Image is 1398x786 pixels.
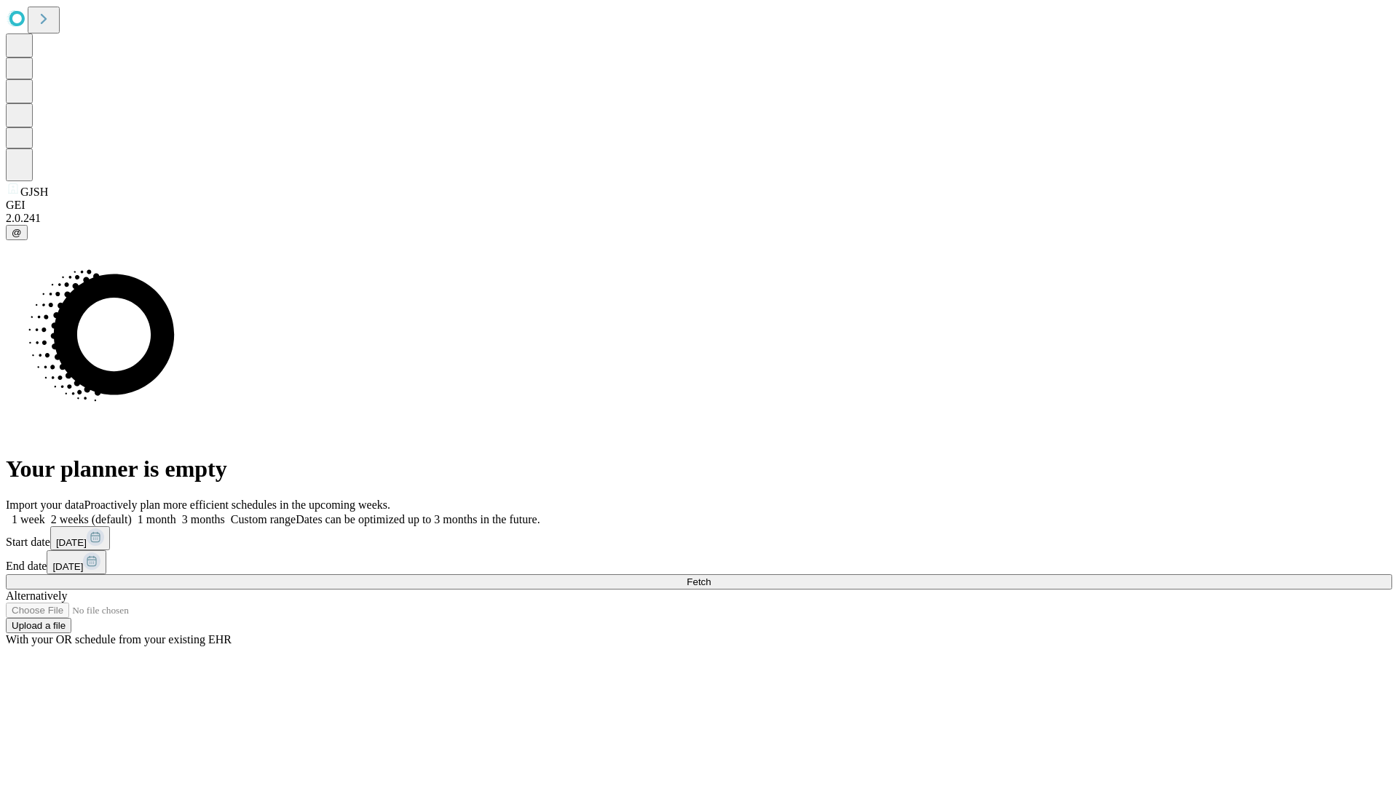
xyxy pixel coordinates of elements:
span: Import your data [6,499,84,511]
span: 1 week [12,513,45,525]
span: @ [12,227,22,238]
span: Alternatively [6,589,67,602]
button: [DATE] [50,526,110,550]
span: Fetch [687,576,711,587]
button: Fetch [6,574,1392,589]
h1: Your planner is empty [6,456,1392,483]
span: 1 month [138,513,176,525]
span: 2 weeks (default) [51,513,132,525]
span: Custom range [231,513,296,525]
button: [DATE] [47,550,106,574]
span: [DATE] [56,537,87,548]
div: Start date [6,526,1392,550]
span: Proactively plan more efficient schedules in the upcoming weeks. [84,499,390,511]
span: [DATE] [52,561,83,572]
div: End date [6,550,1392,574]
div: GEI [6,199,1392,212]
button: Upload a file [6,618,71,633]
span: 3 months [182,513,225,525]
span: With your OR schedule from your existing EHR [6,633,232,646]
div: 2.0.241 [6,212,1392,225]
span: GJSH [20,186,48,198]
button: @ [6,225,28,240]
span: Dates can be optimized up to 3 months in the future. [296,513,540,525]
